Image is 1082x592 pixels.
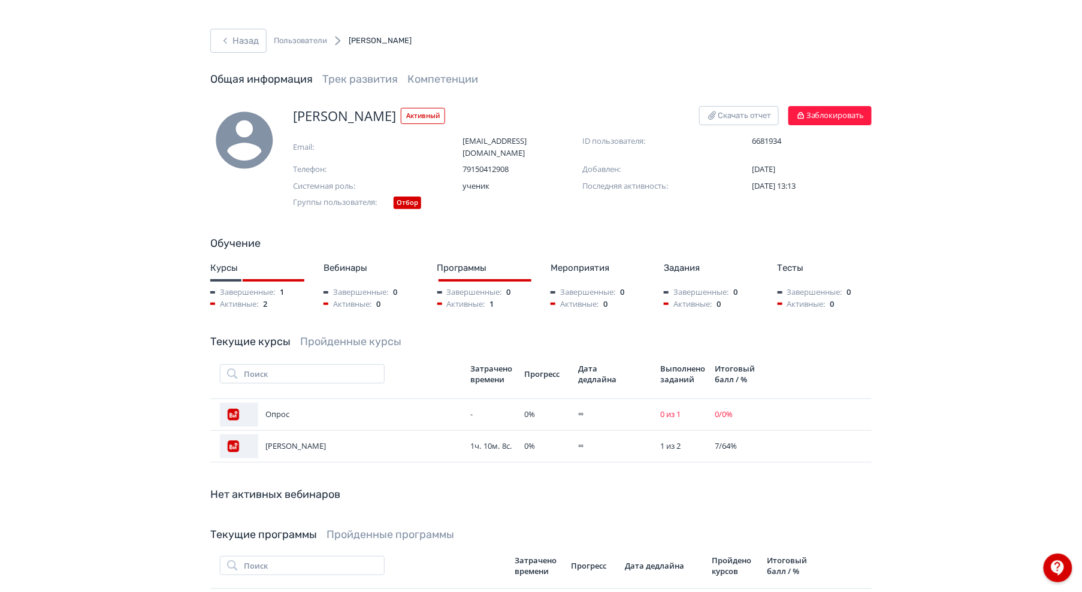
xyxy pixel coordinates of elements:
span: Телефон: [293,164,413,176]
span: Завершенные: [324,286,388,298]
button: Скачать отчет [699,106,779,125]
span: Группы пользователя: [293,197,389,212]
span: Завершенные: [437,286,502,298]
span: 0 [620,286,624,298]
span: Добавлен: [582,164,702,176]
div: Задания [664,261,758,275]
div: ∞ [579,440,651,452]
div: Курсы [210,261,304,275]
span: Активный [401,108,445,124]
div: Отбор [394,197,421,209]
span: 0 [393,286,397,298]
span: Активные: [551,298,599,310]
span: [EMAIL_ADDRESS][DOMAIN_NAME] [463,135,582,159]
a: Пользователи [274,35,327,47]
div: Пройдено курсов [712,555,758,576]
div: - [471,409,515,421]
span: 10м. [483,440,500,451]
span: 0 [376,298,380,310]
span: 0 [603,298,608,310]
span: Активные: [664,298,712,310]
a: Текущие программы [210,528,317,541]
span: [DATE] 13:13 [752,180,796,191]
div: Тесты [778,261,872,275]
div: Программы [437,261,531,275]
span: Последняя активность: [582,180,702,192]
span: Завершенные: [664,286,729,298]
span: 7 / 64 % [715,440,737,451]
span: [PERSON_NAME] [349,36,412,45]
span: 1 из 2 [660,440,681,451]
span: 0 % [525,440,536,451]
span: 2 [263,298,267,310]
div: Выполнено заданий [660,363,705,385]
span: ученик [463,180,582,192]
span: 0 [717,298,721,310]
div: Итоговый балл / % [715,363,759,385]
div: Затрачено времени [471,363,515,385]
div: Мероприятия [551,261,645,275]
span: Завершенные: [210,286,275,298]
span: Активные: [210,298,258,310]
div: Дата дедлайна [625,560,703,571]
a: Пройденные программы [327,528,454,541]
a: Текущие курсы [210,335,291,348]
button: Заблокировать [788,106,872,125]
a: Трек развития [322,73,398,86]
div: ∞ [579,409,651,421]
span: 8с. [502,440,512,451]
span: 1 [490,298,494,310]
a: Общая информация [210,73,313,86]
a: Пройденные курсы [300,335,401,348]
span: [DATE] [752,164,775,174]
span: 0 % [525,409,536,419]
span: 1 [280,286,284,298]
span: 0 из 1 [660,409,681,419]
span: Активные: [324,298,371,310]
div: Прогресс [572,560,616,571]
div: [PERSON_NAME] [220,434,461,458]
span: 79150412908 [463,164,582,176]
a: Компетенции [407,73,478,86]
div: Нет активных вебинаров [210,487,872,503]
span: Активные: [778,298,826,310]
div: Затрачено времени [515,555,562,576]
div: Обучение [210,235,872,252]
span: Завершенные: [551,286,615,298]
span: 0 / 0 % [715,409,733,419]
span: [PERSON_NAME] [293,106,396,126]
span: Активные: [437,298,485,310]
span: Email: [293,141,413,153]
span: 1ч. [471,440,482,451]
span: 0 [507,286,511,298]
div: Итоговый балл / % [767,555,813,576]
span: ID пользователя: [582,135,702,147]
span: Системная роль: [293,180,413,192]
div: Вебинары [324,261,418,275]
span: 6681934 [752,135,872,147]
div: Прогресс [525,369,569,379]
span: 0 [733,286,738,298]
div: Дата дедлайна [579,363,621,385]
span: 0 [847,286,851,298]
span: 0 [830,298,835,310]
div: Опрос [220,403,461,427]
span: Завершенные: [778,286,842,298]
button: Назад [210,29,267,53]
